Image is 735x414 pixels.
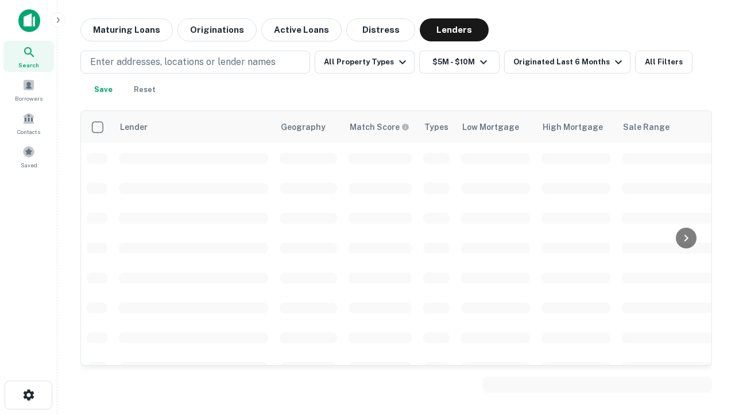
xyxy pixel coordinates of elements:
div: Sale Range [623,120,670,134]
span: Saved [21,160,37,170]
th: High Mortgage [536,111,616,143]
img: capitalize-icon.png [18,9,40,32]
button: Save your search to get updates of matches that match your search criteria. [85,78,122,101]
th: Types [417,111,455,143]
a: Contacts [3,108,54,139]
button: Lenders [420,18,489,41]
button: Distress [346,18,415,41]
button: All Property Types [315,51,415,74]
th: Capitalize uses an advanced AI algorithm to match your search with the best lender. The match sco... [343,111,417,143]
span: Search [18,60,39,70]
button: Reset [126,78,163,101]
a: Search [3,41,54,72]
th: Low Mortgage [455,111,536,143]
span: Contacts [17,127,40,136]
div: Low Mortgage [462,120,519,134]
h6: Match Score [350,121,407,133]
button: Originated Last 6 Months [504,51,630,74]
div: Capitalize uses an advanced AI algorithm to match your search with the best lender. The match sco... [350,121,409,133]
th: Geography [274,111,343,143]
th: Lender [113,111,274,143]
button: Originations [177,18,257,41]
div: Lender [120,120,148,134]
button: $5M - $10M [419,51,500,74]
div: Originated Last 6 Months [513,55,625,69]
button: Active Loans [261,18,342,41]
button: Maturing Loans [80,18,173,41]
p: Enter addresses, locations or lender names [90,55,276,69]
div: Geography [281,120,326,134]
div: Types [424,120,448,134]
a: Saved [3,141,54,172]
a: Borrowers [3,74,54,105]
iframe: Chat Widget [678,285,735,340]
th: Sale Range [616,111,719,143]
button: Enter addresses, locations or lender names [80,51,310,74]
div: High Mortgage [543,120,603,134]
span: Borrowers [15,94,42,103]
button: All Filters [635,51,693,74]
